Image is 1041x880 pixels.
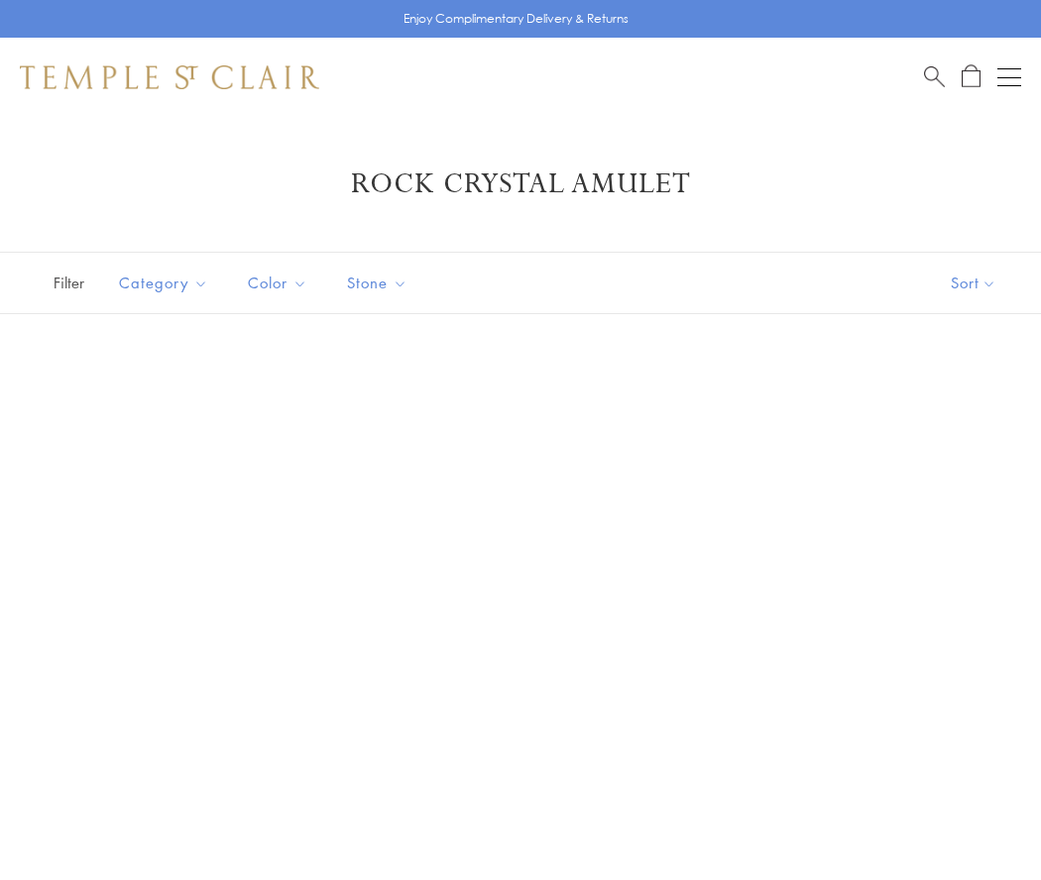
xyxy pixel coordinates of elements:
[104,261,223,305] button: Category
[233,261,322,305] button: Color
[238,271,322,295] span: Color
[404,9,629,29] p: Enjoy Complimentary Delivery & Returns
[50,166,991,202] h1: Rock Crystal Amulet
[332,261,422,305] button: Stone
[337,271,422,295] span: Stone
[997,65,1021,89] button: Open navigation
[924,64,945,89] a: Search
[906,253,1041,313] button: Show sort by
[109,271,223,295] span: Category
[962,64,981,89] a: Open Shopping Bag
[20,65,319,89] img: Temple St. Clair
